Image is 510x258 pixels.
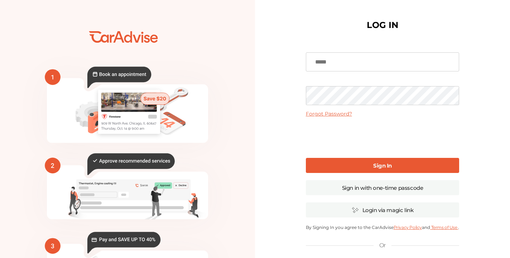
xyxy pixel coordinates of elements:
[367,22,398,29] h1: LOG IN
[379,241,386,249] p: Or
[306,158,460,173] a: Sign In
[306,225,460,230] p: By Signing In you agree to the CarAdvise and .
[352,207,359,214] img: magic_icon.32c66aac.svg
[430,225,458,230] a: Terms of Use
[306,180,460,195] a: Sign in with one-time passcode
[394,225,422,230] a: Privacy Policy
[306,202,460,217] a: Login via magic link
[328,123,437,151] iframe: reCAPTCHA
[373,162,392,169] b: Sign In
[306,111,352,117] a: Forgot Password?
